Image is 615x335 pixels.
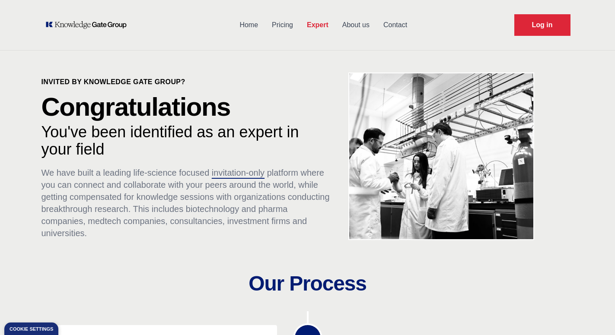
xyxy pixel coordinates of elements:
a: Contact [376,14,414,36]
a: Request Demo [514,14,570,36]
p: We have built a leading life-science focused platform where you can connect and collaborate with ... [41,167,332,239]
a: Expert [300,14,335,36]
div: Cookie settings [10,327,53,332]
div: Widget de chat [572,294,615,335]
iframe: Chat Widget [572,294,615,335]
a: KOL Knowledge Platform: Talk to Key External Experts (KEE) [45,21,133,29]
a: About us [335,14,376,36]
p: Congratulations [41,94,332,120]
p: You've been identified as an expert in your field [41,123,332,158]
a: Pricing [265,14,300,36]
a: Home [233,14,265,36]
span: invitation-only [212,168,264,177]
img: KOL management, KEE, Therapy area experts [349,73,534,239]
p: Invited by Knowledge Gate Group? [41,77,332,87]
